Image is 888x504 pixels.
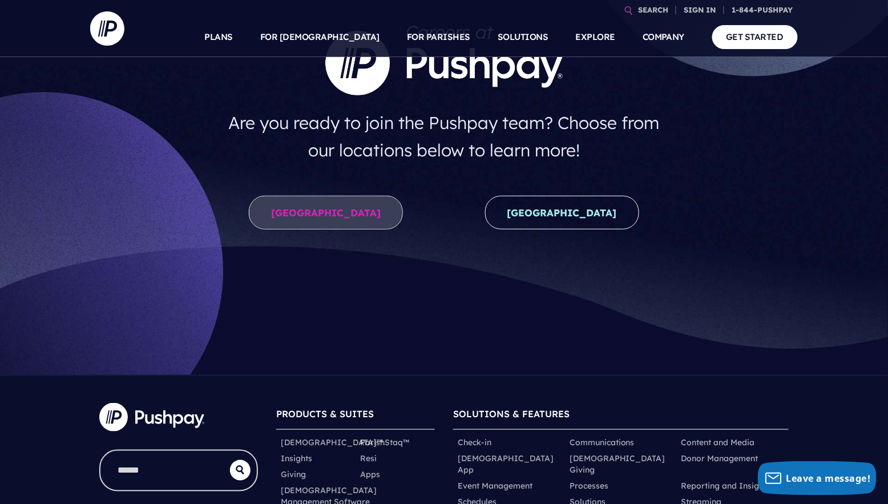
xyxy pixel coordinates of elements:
[786,472,871,485] span: Leave a message!
[458,437,491,448] a: Check-in
[407,17,470,57] a: FOR PARISHES
[249,196,403,229] a: [GEOGRAPHIC_DATA]
[281,437,383,448] a: [DEMOGRAPHIC_DATA]™
[570,437,635,448] a: Communications
[281,453,312,464] a: Insights
[570,453,672,475] a: [DEMOGRAPHIC_DATA] Giving
[681,480,771,491] a: Reporting and Insights
[458,453,560,475] a: [DEMOGRAPHIC_DATA] App
[360,437,409,448] a: ParishStaq™
[485,196,639,229] a: [GEOGRAPHIC_DATA]
[576,17,616,57] a: EXPLORE
[453,403,789,430] h6: SOLUTIONS & FEATURES
[643,17,685,57] a: COMPANY
[205,17,233,57] a: PLANS
[681,453,758,464] a: Donor Management
[458,480,532,491] a: Event Management
[276,403,435,430] h6: PRODUCTS & SUITES
[498,17,548,57] a: SOLUTIONS
[758,461,877,495] button: Leave a message!
[712,25,798,49] a: GET STARTED
[360,453,377,464] a: Resi
[260,17,380,57] a: FOR [DEMOGRAPHIC_DATA]
[360,469,380,480] a: Apps
[217,104,671,168] h4: Are you ready to join the Pushpay team? Choose from our locations below to learn more!
[681,437,755,448] a: Content and Media
[570,480,608,491] a: Processes
[281,469,306,480] a: Giving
